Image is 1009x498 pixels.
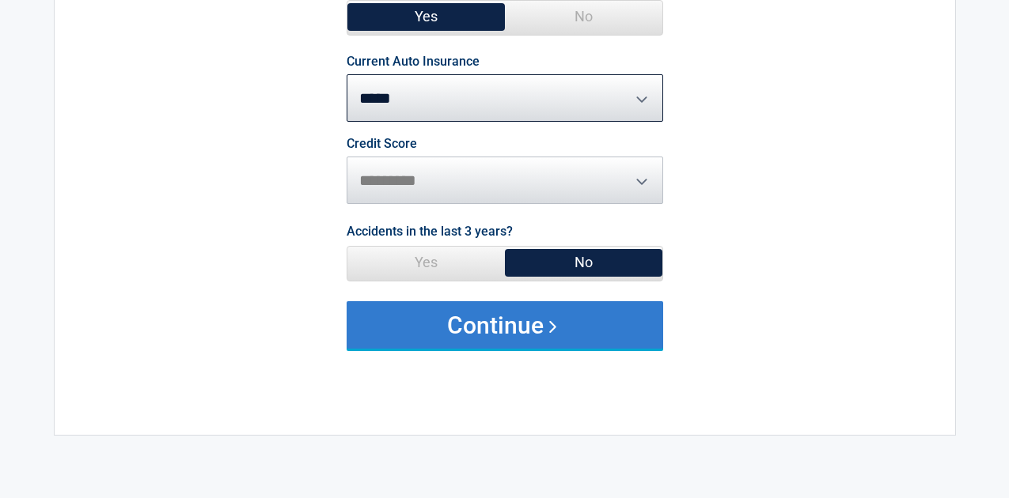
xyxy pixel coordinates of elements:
[347,247,505,278] span: Yes
[347,55,480,68] label: Current Auto Insurance
[505,247,662,278] span: No
[347,301,663,349] button: Continue
[505,1,662,32] span: No
[347,1,505,32] span: Yes
[347,221,513,242] label: Accidents in the last 3 years?
[347,138,417,150] label: Credit Score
